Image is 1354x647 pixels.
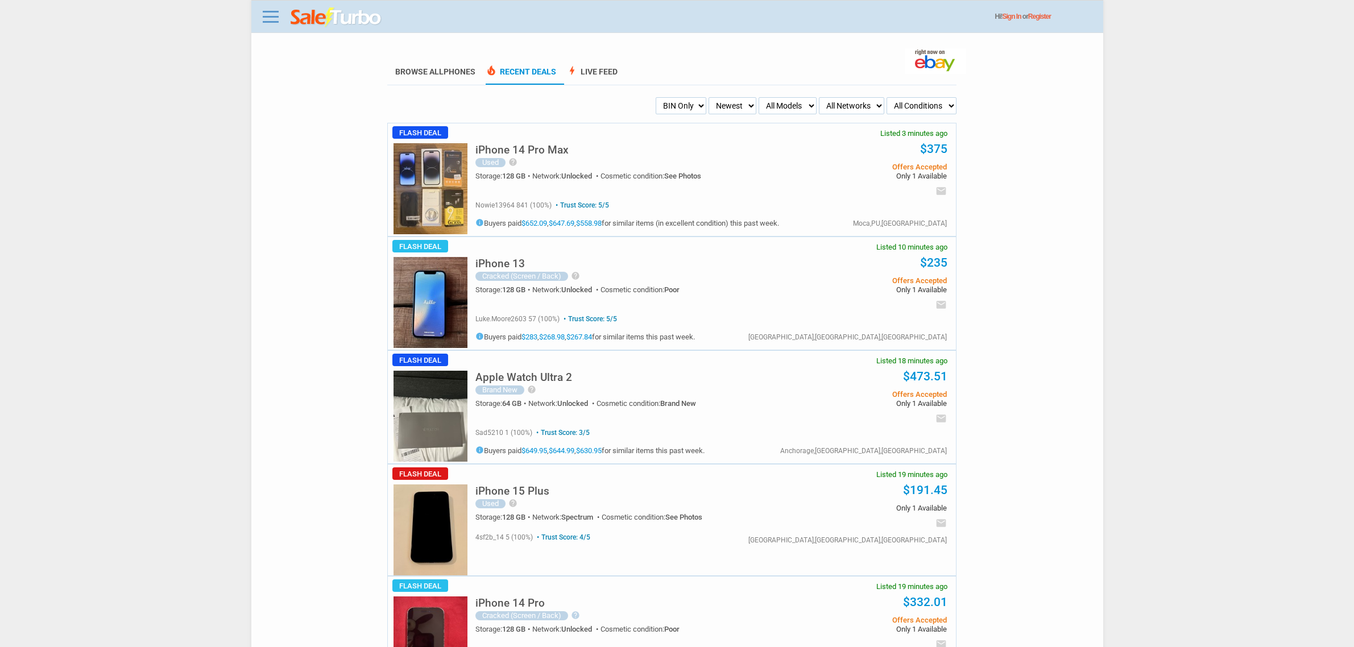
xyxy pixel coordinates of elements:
span: Unlocked [557,399,588,408]
h5: Buyers paid , , for similar items this past week. [475,446,705,454]
a: iPhone 14 Pro [475,600,545,608]
img: s-l225.jpg [394,484,467,575]
a: Apple Watch Ultra 2 [475,374,572,383]
span: See Photos [665,513,702,521]
h5: iPhone 14 Pro [475,598,545,608]
a: iPhone 13 [475,260,525,269]
span: Only 1 Available [775,400,946,407]
span: Offers Accepted [775,616,946,624]
span: or [1022,13,1051,20]
a: $267.84 [566,333,592,341]
i: info [475,218,484,227]
h5: Buyers paid , , for similar items (in excellent condition) this past week. [475,218,779,227]
span: Flash Deal [392,126,448,139]
span: Unlocked [561,285,592,294]
span: Spectrum [561,513,593,521]
span: Listed 19 minutes ago [876,583,947,590]
span: Listed 19 minutes ago [876,471,947,478]
span: sad5210 1 (100%) [475,429,532,437]
div: Storage: [475,400,528,407]
img: s-l225.jpg [394,143,467,234]
a: $652.09 [521,219,547,227]
div: Used [475,499,506,508]
i: email [935,413,947,424]
a: $647.69 [549,219,574,227]
div: [GEOGRAPHIC_DATA],[GEOGRAPHIC_DATA],[GEOGRAPHIC_DATA] [748,334,947,341]
span: 128 GB [502,625,525,633]
div: Network: [528,400,597,407]
h5: iPhone 14 Pro Max [475,144,569,155]
a: boltLive Feed [566,67,618,85]
a: $283 [521,333,537,341]
a: $375 [920,142,947,156]
a: Sign In [1003,13,1021,20]
i: help [508,157,517,167]
span: Only 1 Available [775,625,946,633]
span: 128 GB [502,172,525,180]
div: Network: [532,513,602,521]
a: iPhone 14 Pro Max [475,147,569,155]
i: email [935,517,947,529]
span: Listed 10 minutes ago [876,243,947,251]
a: local_fire_departmentRecent Deals [486,67,556,85]
a: $473.51 [903,370,947,383]
span: Hi! [995,13,1003,20]
span: Offers Accepted [775,163,946,171]
span: 128 GB [502,513,525,521]
span: Trust Score: 5/5 [561,315,617,323]
a: $649.95 [521,446,547,455]
div: Cracked (Screen / Back) [475,272,568,281]
div: [GEOGRAPHIC_DATA],[GEOGRAPHIC_DATA],[GEOGRAPHIC_DATA] [748,537,947,544]
span: Only 1 Available [775,286,946,293]
i: help [571,611,580,620]
h5: Apple Watch Ultra 2 [475,372,572,383]
a: iPhone 15 Plus [475,488,549,496]
span: Offers Accepted [775,391,946,398]
span: local_fire_department [486,65,497,76]
img: s-l225.jpg [394,257,467,348]
div: Cosmetic condition: [601,172,701,180]
a: $644.99 [549,446,574,455]
span: Trust Score: 5/5 [553,201,609,209]
div: Storage: [475,286,532,293]
span: Only 1 Available [775,172,946,180]
i: help [527,385,536,394]
span: Flash Deal [392,579,448,592]
span: Flash Deal [392,240,448,252]
a: $630.95 [576,446,602,455]
span: Listed 18 minutes ago [876,357,947,364]
a: $235 [920,256,947,269]
i: email [935,299,947,310]
span: Flash Deal [392,354,448,366]
div: Brand New [475,385,524,395]
span: Offers Accepted [775,277,946,284]
i: help [571,271,580,280]
div: Storage: [475,625,532,633]
span: Trust Score: 3/5 [534,429,590,437]
span: See Photos [664,172,701,180]
div: Cosmetic condition: [601,625,680,633]
span: Unlocked [561,172,592,180]
img: s-l225.jpg [394,371,467,462]
span: bolt [566,65,578,76]
span: Flash Deal [392,467,448,480]
span: nowie13964 841 (100%) [475,201,552,209]
div: Cracked (Screen / Back) [475,611,568,620]
a: Browse AllPhones [395,67,475,76]
span: Listed 3 minutes ago [880,130,947,137]
div: Cosmetic condition: [602,513,702,521]
div: Network: [532,625,601,633]
div: Moca,PU,[GEOGRAPHIC_DATA] [853,220,947,227]
i: info [475,332,484,341]
div: Network: [532,286,601,293]
i: help [508,499,517,508]
h5: Buyers paid , , for similar items this past week. [475,332,695,341]
span: 4sf2b_14 5 (100%) [475,533,533,541]
div: Network: [532,172,601,180]
span: luke.moore2603 57 (100%) [475,315,560,323]
a: Register [1028,13,1051,20]
span: 128 GB [502,285,525,294]
div: Used [475,158,506,167]
a: $191.45 [903,483,947,497]
span: Poor [664,285,680,294]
